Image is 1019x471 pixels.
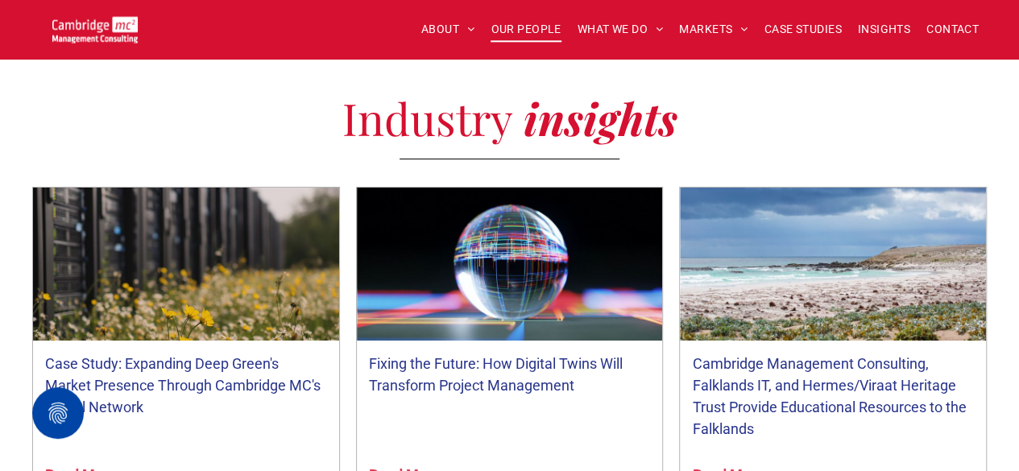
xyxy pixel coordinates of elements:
a: A vivid photo of the skyline of Stanley on the Falkland Islands [680,188,986,341]
a: ABOUT [413,17,483,42]
a: CASE STUDIES [756,17,850,42]
a: A Data centre in a field [33,188,339,341]
a: Crystal ball on a neon floor [357,188,663,341]
a: WHAT WE DO [570,17,672,42]
a: Your Business Transformed | Cambridge Management Consulting [52,19,138,35]
a: INSIGHTS [850,17,918,42]
a: Cambridge Management Consulting, Falklands IT, and Hermes/Viraat Heritage Trust Provide Education... [692,353,974,440]
img: Go to Homepage [52,16,138,43]
a: MARKETS [671,17,756,42]
a: CONTACT [918,17,987,42]
a: Fixing the Future: How Digital Twins Will Transform Project Management [369,353,651,396]
a: OUR PEOPLE [483,17,569,42]
span: Industry [342,88,513,147]
a: Case Study: Expanding Deep Green's Market Presence Through Cambridge MC's Global Network [45,353,327,418]
span: insights [524,88,677,147]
